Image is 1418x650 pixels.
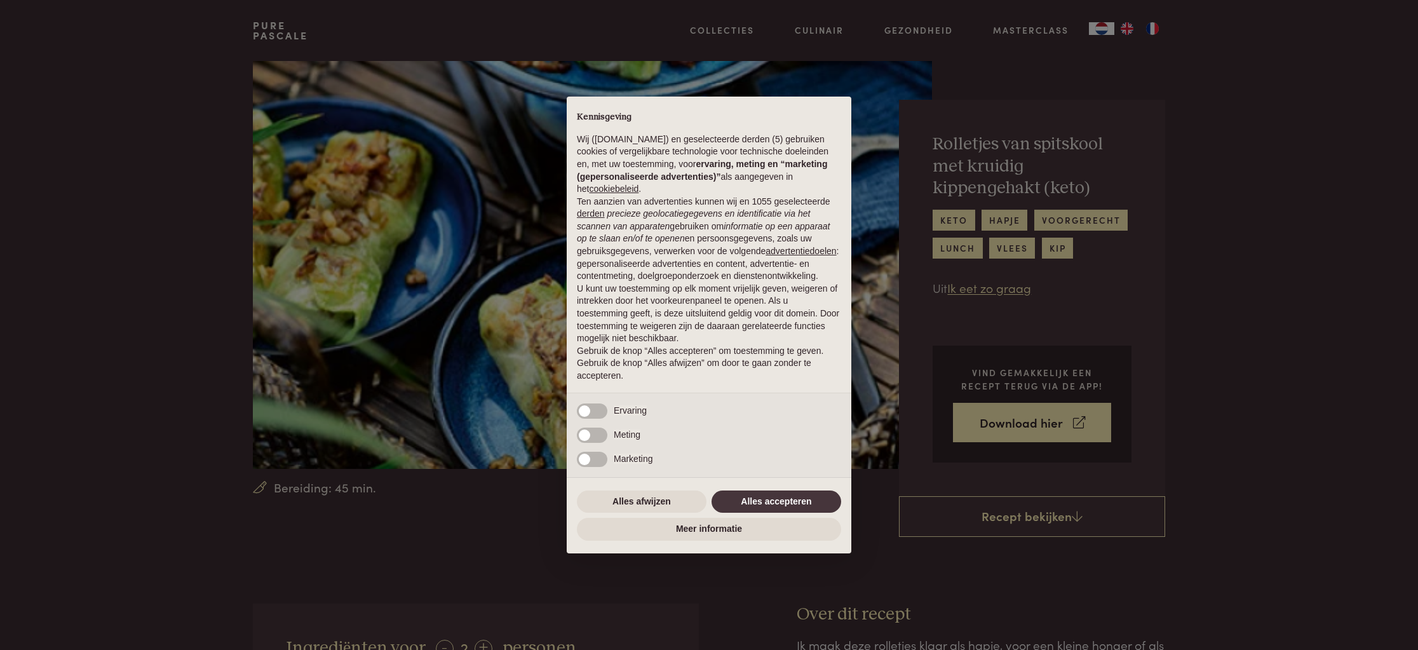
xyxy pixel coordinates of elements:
p: U kunt uw toestemming op elk moment vrijelijk geven, weigeren of intrekken door het voorkeurenpan... [577,283,841,345]
button: advertentiedoelen [766,245,836,258]
span: Marketing [614,454,652,464]
span: Ervaring [614,405,647,416]
button: Alles afwijzen [577,491,706,513]
em: precieze geolocatiegegevens en identificatie via het scannen van apparaten [577,208,810,231]
span: Meting [614,430,640,440]
button: Alles accepteren [712,491,841,513]
p: Gebruik de knop “Alles accepteren” om toestemming te geven. Gebruik de knop “Alles afwijzen” om d... [577,345,841,383]
button: Meer informatie [577,518,841,541]
h2: Kennisgeving [577,112,841,123]
p: Wij ([DOMAIN_NAME]) en geselecteerde derden (5) gebruiken cookies of vergelijkbare technologie vo... [577,133,841,196]
a: cookiebeleid [589,184,638,194]
strong: ervaring, meting en “marketing (gepersonaliseerde advertenties)” [577,159,827,182]
em: informatie op een apparaat op te slaan en/of te openen [577,221,830,244]
p: Ten aanzien van advertenties kunnen wij en 1055 geselecteerde gebruiken om en persoonsgegevens, z... [577,196,841,283]
button: derden [577,208,605,220]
